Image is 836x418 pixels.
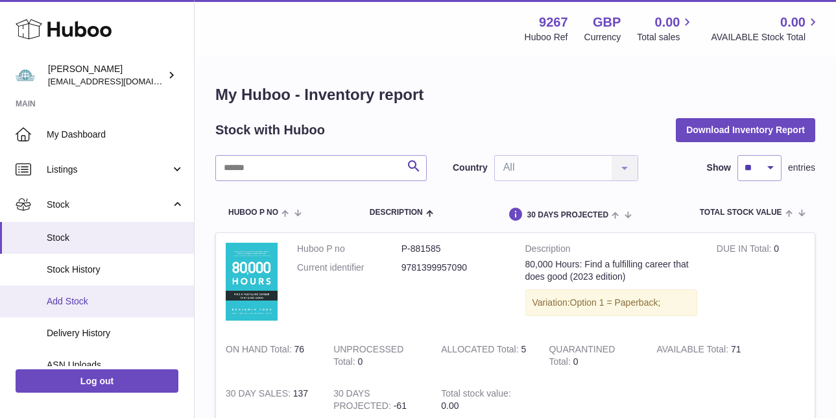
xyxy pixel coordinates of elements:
span: Listings [47,164,171,176]
td: 76 [216,334,324,378]
strong: 30 DAYS PROJECTED [333,388,394,414]
span: 30 DAYS PROJECTED [527,211,608,219]
span: Total stock value [700,208,782,217]
span: Option 1 = Paperback; [570,297,661,308]
span: Delivery History [47,327,184,339]
dt: Current identifier [297,262,401,274]
div: 80,000 Hours: Find a fulfilling career that does good (2023 edition) [525,258,697,283]
img: luke@impactbooks.co [16,66,35,85]
strong: Description [525,243,697,258]
span: Stock History [47,264,184,276]
span: ASN Uploads [47,359,184,371]
span: [EMAIL_ADDRESS][DOMAIN_NAME] [48,76,191,86]
strong: 9267 [539,14,568,31]
div: [PERSON_NAME] [48,63,165,88]
td: 0 [324,334,431,378]
span: Stock [47,232,184,244]
button: Download Inventory Report [676,118,815,141]
span: 0.00 [655,14,680,31]
div: Variation: [525,289,697,316]
span: AVAILABLE Stock Total [711,31,820,43]
a: Log out [16,369,178,393]
span: Add Stock [47,295,184,308]
span: My Dashboard [47,129,184,141]
strong: AVAILABLE Total [657,344,731,358]
td: 0 [707,233,815,334]
strong: GBP [593,14,621,31]
strong: QUARANTINED Total [549,344,615,370]
strong: UNPROCESSED Total [333,344,403,370]
span: Stock [47,199,171,211]
strong: Total stock value [441,388,510,402]
span: entries [788,162,815,174]
span: 0 [573,356,579,367]
a: 0.00 AVAILABLE Stock Total [711,14,820,43]
label: Show [707,162,731,174]
td: 71 [647,334,755,378]
a: 0.00 Total sales [637,14,695,43]
td: 5 [431,334,539,378]
span: Total sales [637,31,695,43]
strong: 30 DAY SALES [226,388,293,402]
dd: P-881585 [401,243,506,255]
span: Description [370,208,423,217]
img: product image [226,243,278,321]
span: 0.00 [780,14,806,31]
dd: 9781399957090 [401,262,506,274]
strong: ON HAND Total [226,344,294,358]
strong: ALLOCATED Total [441,344,521,358]
label: Country [453,162,488,174]
strong: DUE IN Total [717,243,774,257]
h1: My Huboo - Inventory report [215,84,815,105]
h2: Stock with Huboo [215,121,325,139]
dt: Huboo P no [297,243,401,255]
div: Huboo Ref [525,31,568,43]
span: 0.00 [441,400,459,411]
span: Huboo P no [228,208,278,217]
div: Currency [584,31,621,43]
